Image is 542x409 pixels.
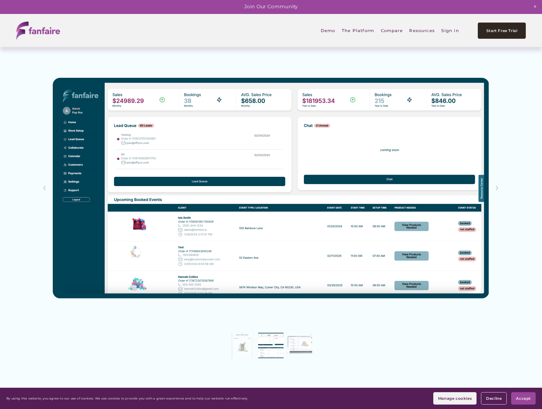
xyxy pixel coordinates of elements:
button: Previous Slide [40,183,49,193]
button: Next Slide [493,183,502,193]
span: Decline [486,396,502,401]
img: fanfaire [16,22,60,40]
span: Manage cookies [438,396,472,401]
a: Demo [321,23,335,38]
span: Accept [516,396,531,401]
a: Compare [381,23,403,38]
a: Start Free Trial [478,23,525,39]
span: Resources [409,24,435,37]
a: folder dropdown [409,23,435,38]
button: Manage cookies [433,392,477,405]
a: Sign in [441,23,459,38]
span: The Platform [342,24,374,37]
button: Accept [511,392,536,405]
a: folder dropdown [342,23,374,38]
p: By using this website, you agree to our use of cookies. We use cookies to provide you with a grea... [6,397,248,400]
img: The Command Center [53,49,489,327]
button: Decline [481,392,507,405]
